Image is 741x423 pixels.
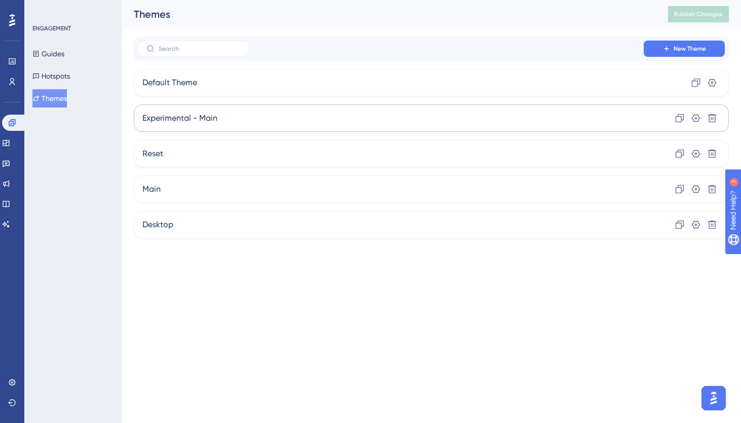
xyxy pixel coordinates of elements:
span: Main [142,183,161,195]
iframe: UserGuiding AI Assistant Launcher [698,383,729,413]
span: Publish Changes [674,10,723,18]
button: New Theme [644,41,725,57]
span: Reset [142,148,163,160]
span: New Theme [674,45,706,53]
span: Need Help? [24,3,63,15]
div: 3 [70,5,73,13]
button: Guides [32,45,64,63]
span: Experimental - Main [142,112,217,124]
span: Desktop [142,219,173,231]
div: ENGAGEMENT [32,24,71,32]
div: Themes [134,7,643,21]
button: Hotspots [32,67,70,85]
button: Publish Changes [668,6,729,22]
span: Default Theme [142,77,197,89]
button: Themes [32,89,67,108]
input: Search [159,45,241,52]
